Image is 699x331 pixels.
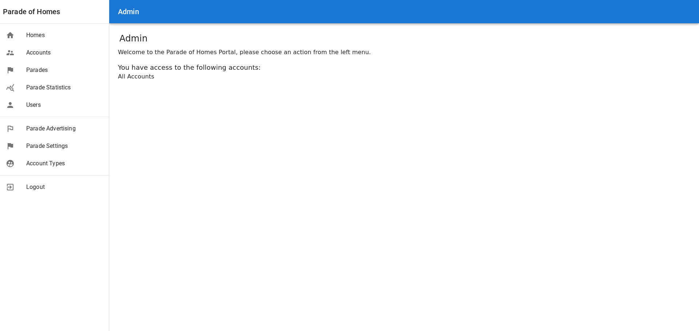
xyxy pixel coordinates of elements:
[26,124,103,133] span: Parade Advertising
[26,183,103,191] span: Logout
[26,48,103,57] span: Accounts
[26,31,103,40] span: Homes
[3,6,60,17] a: Parade of Homes
[26,101,103,109] span: Users
[26,83,103,92] span: Parade Statistics
[26,159,103,168] span: Account Types
[118,6,139,17] h6: Admin
[26,142,103,150] span: Parade Settings
[119,32,147,45] h1: Admin
[118,62,690,72] div: You have access to the following accounts:
[118,72,690,81] div: All Accounts
[26,66,103,74] span: Parades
